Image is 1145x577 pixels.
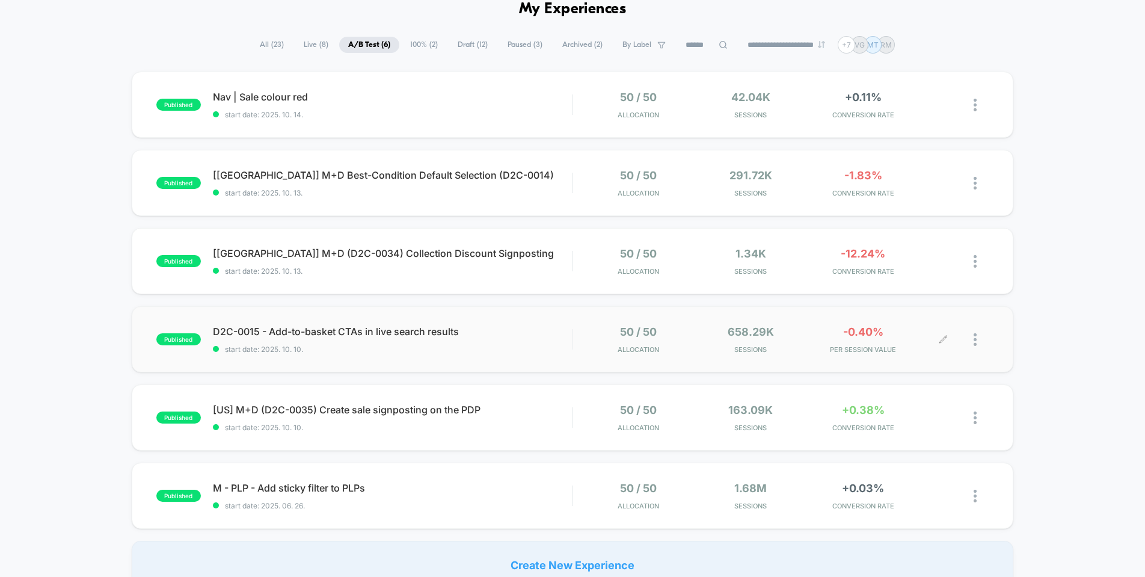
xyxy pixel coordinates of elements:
[213,482,572,494] span: M - PLP - Add sticky filter to PLPs
[213,91,572,103] span: Nav | Sale colour red
[974,333,977,346] img: close
[620,326,657,338] span: 50 / 50
[810,189,916,197] span: CONVERSION RATE
[810,267,916,276] span: CONVERSION RATE
[838,36,855,54] div: + 7
[698,502,804,510] span: Sessions
[401,37,447,53] span: 100% ( 2 )
[810,424,916,432] span: CONVERSION RATE
[974,255,977,268] img: close
[620,482,657,495] span: 50 / 50
[731,91,770,103] span: 42.04k
[735,247,766,260] span: 1.34k
[620,169,657,182] span: 50 / 50
[213,169,572,181] span: [[GEOGRAPHIC_DATA]] M+D Best-Condition Default Selection (D2C-0014)
[553,37,612,53] span: Archived ( 2 )
[818,41,825,48] img: end
[618,111,659,119] span: Allocation
[156,99,201,111] span: published
[251,37,293,53] span: All ( 23 )
[880,40,892,49] p: RM
[845,91,882,103] span: +0.11%
[620,91,657,103] span: 50 / 50
[499,37,551,53] span: Paused ( 3 )
[728,326,774,338] span: 658.29k
[213,188,572,197] span: start date: 2025. 10. 13.
[213,326,572,338] span: D2C-0015 - Add-to-basket CTAs in live search results
[974,177,977,190] img: close
[698,189,804,197] span: Sessions
[618,424,659,432] span: Allocation
[339,37,399,53] span: A/B Test ( 6 )
[156,333,201,345] span: published
[974,99,977,111] img: close
[295,37,337,53] span: Live ( 8 )
[213,267,572,276] span: start date: 2025. 10. 13.
[449,37,497,53] span: Draft ( 12 )
[810,111,916,119] span: CONVERSION RATE
[855,40,865,49] p: VG
[844,169,882,182] span: -1.83%
[698,111,804,119] span: Sessions
[843,326,883,338] span: -0.40%
[867,40,879,49] p: MT
[618,502,659,510] span: Allocation
[213,110,572,119] span: start date: 2025. 10. 14.
[156,177,201,189] span: published
[156,490,201,502] span: published
[841,247,885,260] span: -12.24%
[842,404,885,416] span: +0.38%
[213,345,572,354] span: start date: 2025. 10. 10.
[620,404,657,416] span: 50 / 50
[729,169,772,182] span: 291.72k
[734,482,767,495] span: 1.68M
[618,345,659,354] span: Allocation
[728,404,773,416] span: 163.09k
[620,247,657,260] span: 50 / 50
[618,267,659,276] span: Allocation
[213,423,572,432] span: start date: 2025. 10. 10.
[622,40,651,49] span: By Label
[698,424,804,432] span: Sessions
[156,255,201,267] span: published
[618,189,659,197] span: Allocation
[698,345,804,354] span: Sessions
[974,490,977,502] img: close
[156,412,201,424] span: published
[974,412,977,424] img: close
[213,247,572,259] span: [[GEOGRAPHIC_DATA]] M+D (D2C-0034) Collection Discount Signposting
[810,502,916,510] span: CONVERSION RATE
[213,501,572,510] span: start date: 2025. 06. 26.
[810,345,916,354] span: PER SESSION VALUE
[519,1,627,18] h1: My Experiences
[698,267,804,276] span: Sessions
[842,482,884,495] span: +0.03%
[213,404,572,416] span: [US] M+D (D2C-0035) Create sale signposting on the PDP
